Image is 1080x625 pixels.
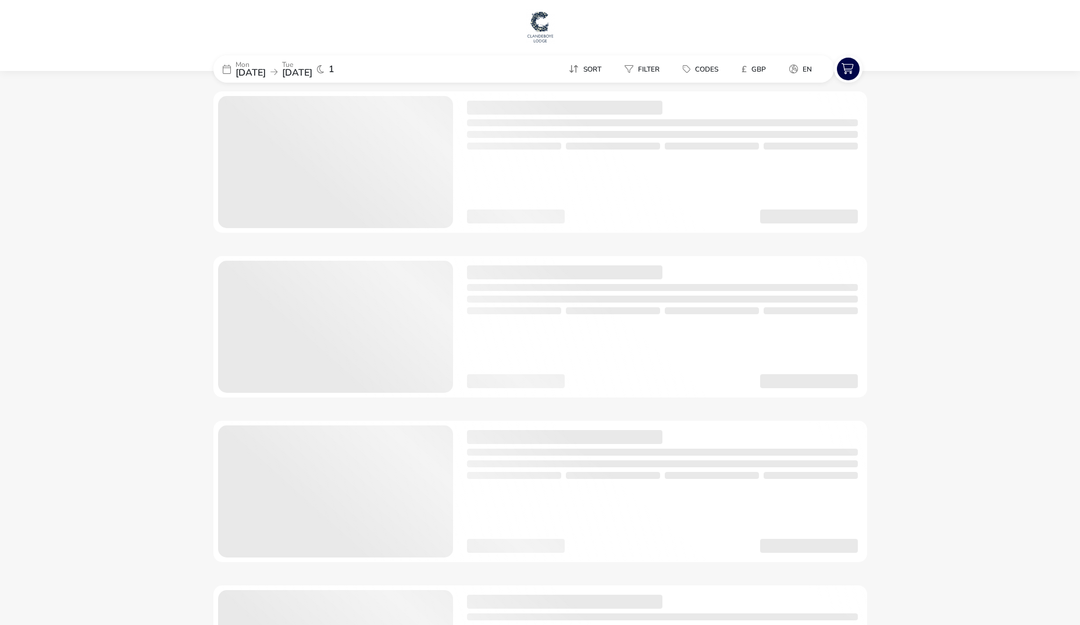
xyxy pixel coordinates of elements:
[583,65,601,74] span: Sort
[213,55,388,83] div: Mon[DATE]Tue[DATE]1
[329,65,334,74] span: 1
[638,65,660,74] span: Filter
[742,63,747,75] i: £
[282,61,312,68] p: Tue
[732,61,780,77] naf-pibe-menu-bar-item: £GBP
[559,61,615,77] naf-pibe-menu-bar-item: Sort
[559,61,611,77] button: Sort
[751,65,766,74] span: GBP
[673,61,732,77] naf-pibe-menu-bar-item: Codes
[732,61,775,77] button: £GBP
[526,9,555,44] img: Main Website
[236,66,266,79] span: [DATE]
[780,61,821,77] button: en
[615,61,669,77] button: Filter
[615,61,673,77] naf-pibe-menu-bar-item: Filter
[236,61,266,68] p: Mon
[695,65,718,74] span: Codes
[803,65,812,74] span: en
[673,61,728,77] button: Codes
[780,61,826,77] naf-pibe-menu-bar-item: en
[282,66,312,79] span: [DATE]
